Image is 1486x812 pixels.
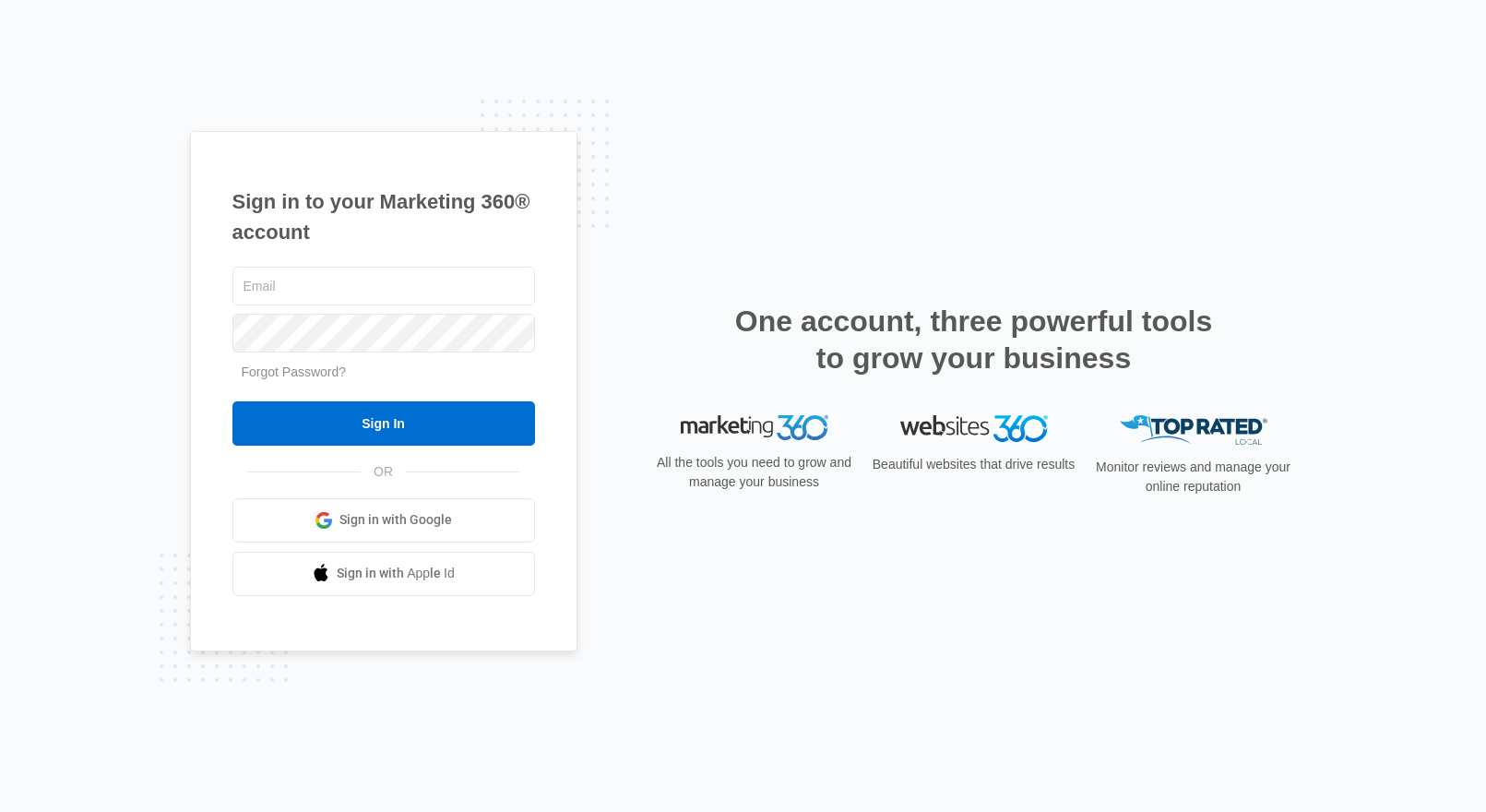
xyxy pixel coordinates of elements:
a: Sign in with Apple Id [232,552,535,596]
p: All the tools you need to grow and manage your business [651,453,858,492]
p: Beautiful websites that drive results [871,455,1077,474]
span: OR [361,462,406,482]
span: Sign in with Apple Id [337,564,455,583]
h1: Sign in to your Marketing 360® account [232,186,535,247]
p: Monitor reviews and manage your online reputation [1090,458,1297,496]
a: Forgot Password? [242,364,347,379]
input: Sign In [232,401,535,446]
img: Marketing 360 [681,415,828,441]
h2: One account, three powerful tools to grow your business [730,303,1219,376]
input: Email [232,267,535,305]
a: Sign in with Google [232,498,535,543]
img: Websites 360 [900,415,1048,442]
img: Top Rated Local [1120,415,1267,446]
span: Sign in with Google [339,510,452,530]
